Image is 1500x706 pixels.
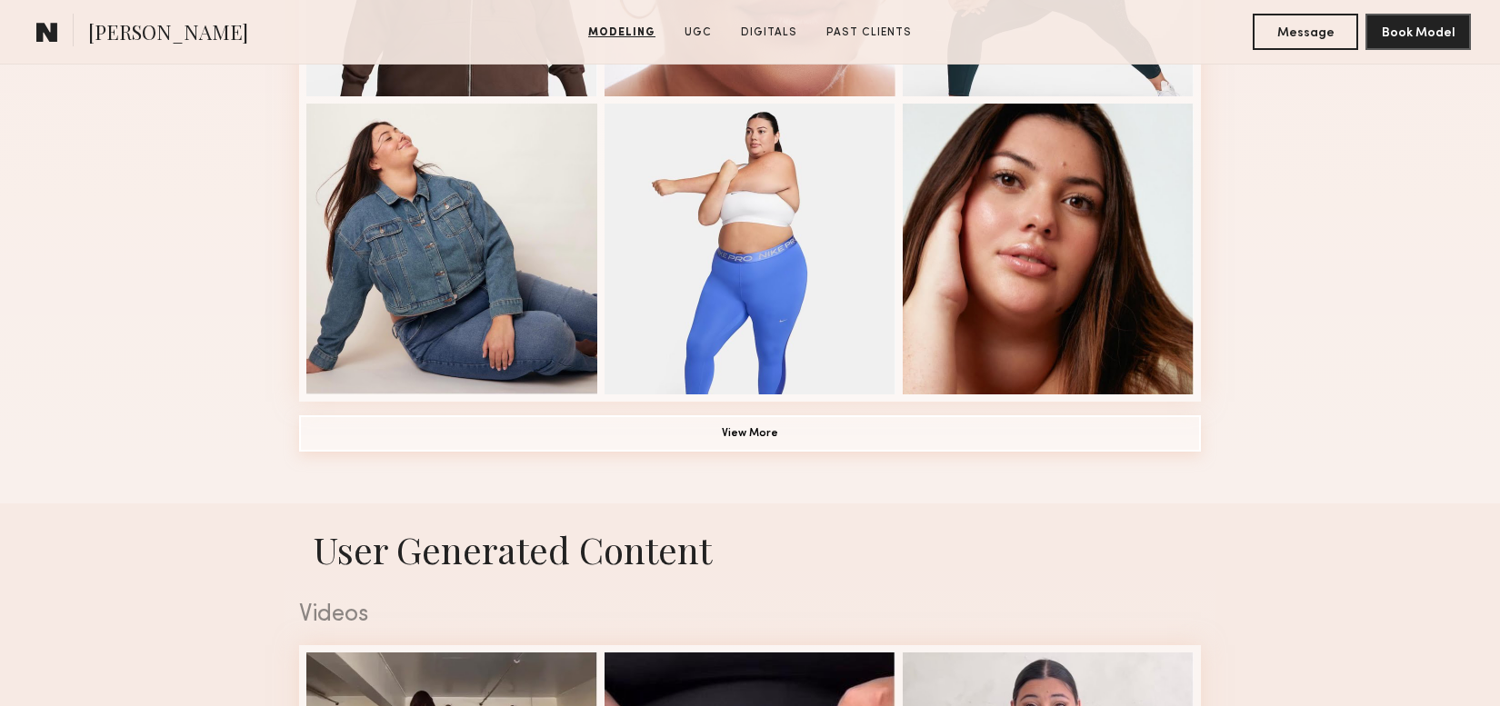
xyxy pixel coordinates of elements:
div: Videos [299,603,1201,627]
button: View More [299,415,1201,452]
a: Past Clients [819,25,919,41]
span: [PERSON_NAME] [88,18,248,50]
a: Book Model [1365,24,1471,39]
button: Message [1253,14,1358,50]
h1: User Generated Content [285,525,1215,573]
button: Book Model [1365,14,1471,50]
a: Digitals [734,25,805,41]
a: UGC [677,25,719,41]
a: Modeling [581,25,663,41]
